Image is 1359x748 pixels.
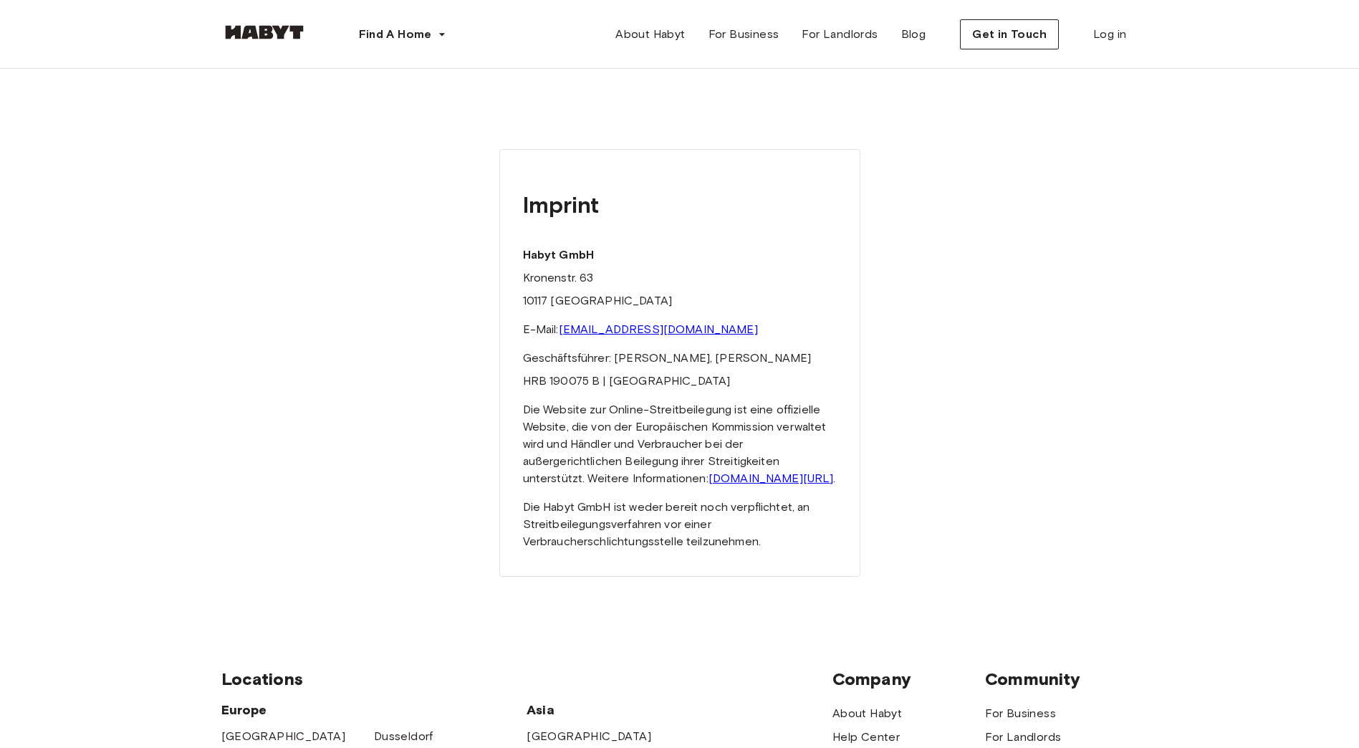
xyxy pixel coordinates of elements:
[1093,26,1126,43] span: Log in
[709,26,779,43] span: For Business
[615,26,685,43] span: About Habyt
[527,728,651,745] a: [GEOGRAPHIC_DATA]
[559,322,758,336] a: [EMAIL_ADDRESS][DOMAIN_NAME]
[604,20,696,49] a: About Habyt
[985,668,1138,690] span: Community
[972,26,1047,43] span: Get in Touch
[523,321,837,338] p: E-Mail:
[523,248,595,262] strong: Habyt GmbH
[890,20,938,49] a: Blog
[523,401,837,487] p: Die Website zur Online-Streitbeilegung ist eine offizielle Website, die von der Europäischen Komm...
[523,499,837,550] p: Die Habyt GmbH ist weder bereit noch verpflichtet, an Streitbeilegungsverfahren vor einer Verbrau...
[790,20,889,49] a: For Landlords
[1082,20,1138,49] a: Log in
[832,729,900,746] a: Help Center
[523,373,837,390] p: HRB 190075 B | [GEOGRAPHIC_DATA]
[832,668,985,690] span: Company
[221,668,832,690] span: Locations
[523,292,837,310] p: 10117 [GEOGRAPHIC_DATA]
[359,26,432,43] span: Find A Home
[523,269,837,287] p: Kronenstr. 63
[697,20,791,49] a: For Business
[709,471,834,485] a: [DOMAIN_NAME][URL]
[347,20,458,49] button: Find A Home
[221,728,346,745] a: [GEOGRAPHIC_DATA]
[985,705,1056,722] a: For Business
[985,729,1061,746] a: For Landlords
[832,705,902,722] a: About Habyt
[523,191,600,219] strong: Imprint
[523,350,837,367] p: Geschäftsführer: [PERSON_NAME], [PERSON_NAME]
[221,701,527,719] span: Europe
[901,26,926,43] span: Blog
[221,25,307,39] img: Habyt
[374,728,433,745] a: Dusseldorf
[527,701,679,719] span: Asia
[802,26,878,43] span: For Landlords
[960,19,1059,49] button: Get in Touch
